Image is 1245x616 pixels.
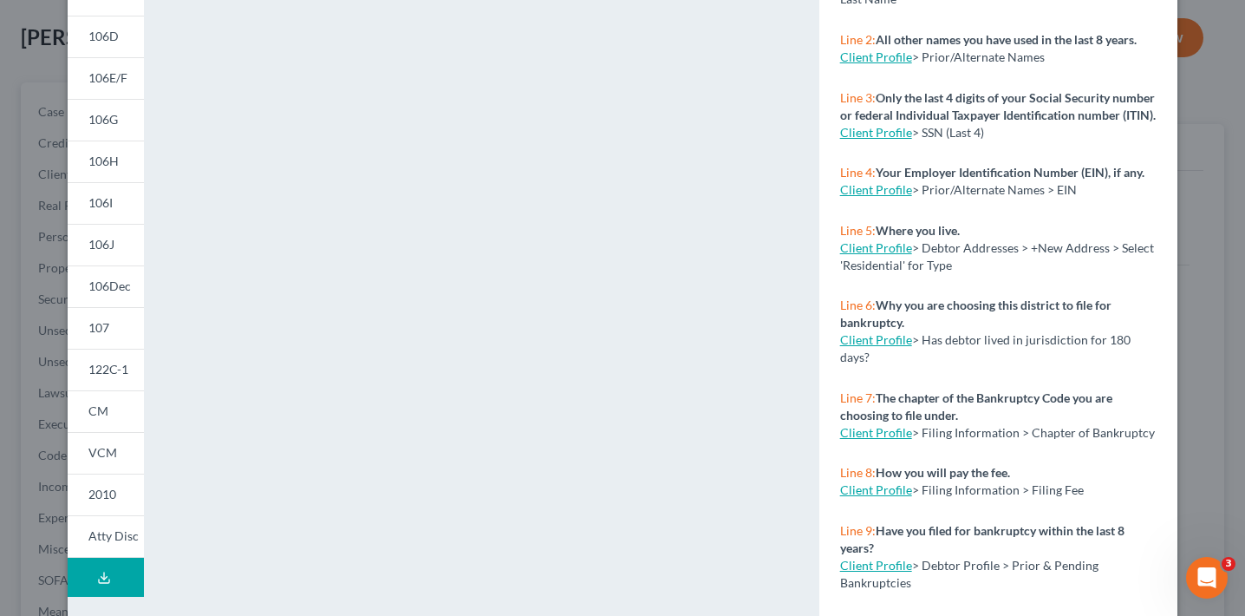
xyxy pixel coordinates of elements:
[840,390,876,405] span: Line 7:
[840,90,876,105] span: Line 3:
[1222,557,1235,571] span: 3
[840,240,912,255] a: Client Profile
[68,349,144,390] a: 122C-1
[840,523,876,538] span: Line 9:
[876,165,1144,180] strong: Your Employer Identification Number (EIN), if any.
[88,112,118,127] span: 106G
[68,432,144,474] a: VCM
[88,154,119,168] span: 106H
[68,515,144,558] a: Atty Disc
[876,465,1010,480] strong: How you will pay the fee.
[840,125,912,140] a: Client Profile
[88,403,108,418] span: CM
[912,482,1084,497] span: > Filing Information > Filing Fee
[88,70,127,85] span: 106E/F
[88,362,128,377] span: 122C-1
[912,125,984,140] span: > SSN (Last 4)
[840,523,1124,555] strong: Have you filed for bankruptcy within the last 8 years?
[912,182,1077,197] span: > Prior/Alternate Names > EIN
[840,223,876,238] span: Line 5:
[840,465,876,480] span: Line 8:
[88,195,113,210] span: 106I
[840,182,912,197] a: Client Profile
[840,90,1156,122] strong: Only the last 4 digits of your Social Security number or federal Individual Taxpayer Identificati...
[68,224,144,265] a: 106J
[88,320,109,335] span: 107
[840,240,1154,272] span: > Debtor Addresses > +New Address > Select 'Residential' for Type
[68,141,144,182] a: 106H
[840,32,876,47] span: Line 2:
[840,558,1098,590] span: > Debtor Profile > Prior & Pending Bankruptcies
[68,265,144,307] a: 106Dec
[840,425,912,440] a: Client Profile
[840,482,912,497] a: Client Profile
[68,99,144,141] a: 106G
[876,223,960,238] strong: Where you live.
[840,390,1112,423] strong: The chapter of the Bankruptcy Code you are choosing to file under.
[88,279,131,293] span: 106Dec
[68,16,144,57] a: 106D
[1186,557,1228,599] iframe: Intercom live chat
[88,528,139,543] span: Atty Disc
[68,474,144,515] a: 2010
[840,49,912,64] a: Client Profile
[840,332,1131,364] span: > Has debtor lived in jurisdiction for 180 days?
[68,307,144,349] a: 107
[88,445,117,460] span: VCM
[840,298,876,312] span: Line 6:
[68,390,144,432] a: CM
[840,298,1111,330] strong: Why you are choosing this district to file for bankruptcy.
[840,332,912,347] a: Client Profile
[840,558,912,573] a: Client Profile
[912,425,1155,440] span: > Filing Information > Chapter of Bankruptcy
[88,487,116,501] span: 2010
[876,32,1137,47] strong: All other names you have used in the last 8 years.
[88,237,114,252] span: 106J
[68,182,144,224] a: 106I
[912,49,1045,64] span: > Prior/Alternate Names
[88,29,119,43] span: 106D
[68,57,144,99] a: 106E/F
[840,165,876,180] span: Line 4:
